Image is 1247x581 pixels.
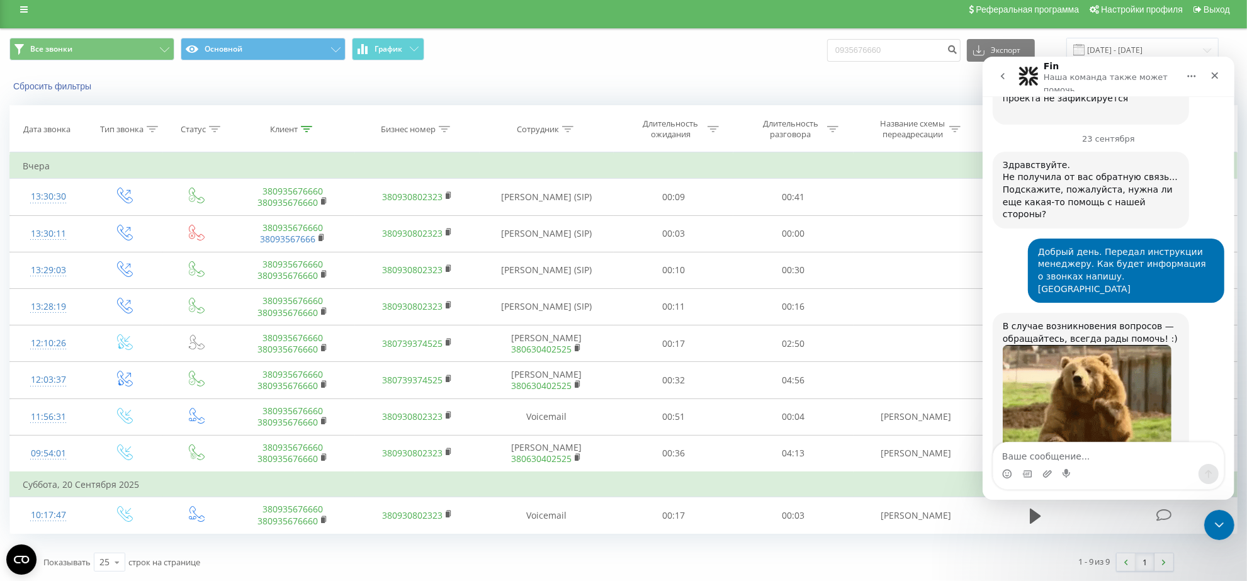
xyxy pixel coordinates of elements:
a: 380935676660 [262,368,323,380]
a: 380630402525 [511,343,572,355]
a: 380930802323 [382,300,443,312]
a: 380930802323 [382,264,443,276]
td: [PERSON_NAME] [854,497,978,534]
div: 10:17:47 [23,503,74,527]
div: Статус [181,124,206,135]
span: Выход [1204,4,1230,14]
a: 380935676660 [257,515,318,527]
a: 38093567666 [260,233,315,245]
td: 04:56 [733,362,853,398]
iframe: Intercom live chat [1204,510,1234,540]
div: Дата звонка [23,124,71,135]
a: 380935676660 [257,453,318,465]
td: 00:51 [614,398,733,435]
a: 1 [1136,553,1154,571]
td: [PERSON_NAME] [480,362,614,398]
input: Поиск по номеру [827,39,961,62]
a: 380935676660 [262,503,323,515]
a: 380935676660 [262,185,323,197]
td: 00:32 [614,362,733,398]
td: [PERSON_NAME] [854,398,978,435]
td: [PERSON_NAME] [480,325,614,362]
iframe: Intercom live chat [983,57,1234,500]
a: 380739374525 [382,337,443,349]
td: 00:09 [614,179,733,215]
div: Бизнес номер [381,124,436,135]
a: 380630402525 [511,380,572,392]
a: 380935676660 [262,332,323,344]
div: 1 - 9 из 9 [1078,555,1110,568]
a: 380630402525 [511,453,572,465]
td: 00:16 [733,288,853,325]
div: Клиент [270,124,298,135]
td: 00:36 [614,435,733,472]
td: Voicemail [480,398,614,435]
span: Показывать [43,556,91,568]
td: [PERSON_NAME] (SIP) [480,252,614,288]
td: [PERSON_NAME] [854,435,978,472]
div: Тип звонка [100,124,144,135]
div: Длительность разговора [757,118,824,140]
td: 02:50 [733,325,853,362]
td: [PERSON_NAME] [480,435,614,472]
td: 04:13 [733,435,853,472]
div: 12:03:37 [23,368,74,392]
td: Вчера [10,154,1238,179]
a: 380935676660 [257,269,318,281]
td: Voicemail [480,497,614,534]
button: Основной [181,38,346,60]
button: Сбросить фильтры [9,81,98,92]
div: 12:10:26 [23,331,74,356]
div: 11:56:31 [23,405,74,429]
button: Экспорт [967,39,1035,62]
td: Суббота, 20 Сентября 2025 [10,472,1238,497]
a: 380930802323 [382,191,443,203]
a: 380930802323 [382,410,443,422]
td: [PERSON_NAME] (SIP) [480,215,614,252]
span: Настройки профиля [1101,4,1183,14]
a: 380935676660 [262,405,323,417]
td: 00:04 [733,398,853,435]
span: График [375,45,403,54]
a: 380935676660 [262,441,323,453]
div: 13:30:30 [23,184,74,209]
a: 380935676660 [257,307,318,319]
div: Длительность ожидания [637,118,704,140]
td: 00:03 [733,497,853,534]
div: Сотрудник [517,124,559,135]
a: 380739374525 [382,374,443,386]
td: [PERSON_NAME] (SIP) [480,288,614,325]
a: 380935676660 [257,416,318,428]
span: строк на странице [128,556,200,568]
a: 380930802323 [382,447,443,459]
td: 00:30 [733,252,853,288]
div: 13:29:03 [23,258,74,283]
div: Название схемы переадресации [879,118,946,140]
td: 00:10 [614,252,733,288]
a: 380935676660 [262,222,323,234]
td: [PERSON_NAME] (SIP) [480,179,614,215]
a: 380935676660 [257,343,318,355]
div: 09:54:01 [23,441,74,466]
button: Все звонки [9,38,174,60]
